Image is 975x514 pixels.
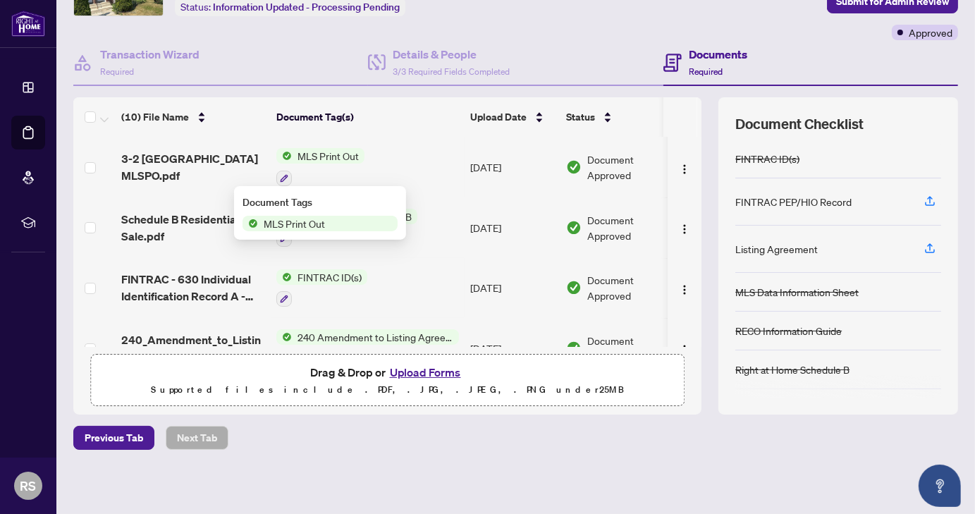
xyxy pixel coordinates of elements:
img: Document Status [566,220,582,235]
span: Drag & Drop orUpload FormsSupported files include .PDF, .JPG, .JPEG, .PNG under25MB [91,355,684,407]
button: Next Tab [166,426,228,450]
h4: Transaction Wizard [100,46,200,63]
span: Document Approved [587,212,675,243]
span: Document Approved [587,333,675,364]
span: FINTRAC - 630 Individual Identification Record A - PropTx-OREA_[DATE] 10_48_38.pdf [121,271,265,305]
img: Document Status [566,341,582,356]
p: Supported files include .PDF, .JPG, .JPEG, .PNG under 25 MB [99,381,675,398]
div: FINTRAC PEP/HIO Record [735,194,852,209]
button: Upload Forms [386,363,465,381]
img: Status Icon [276,269,292,285]
button: Open asap [919,465,961,507]
img: Logo [679,344,690,355]
span: Document Checklist [735,114,864,134]
button: Status Icon240 Amendment to Listing Agreement - Authority to Offer for Sale Price Change/Extensio... [276,329,459,367]
button: Logo [673,216,696,239]
img: Document Status [566,159,582,175]
span: 240_Amendment_to_Listing_Agrmt_-_Price_Change_Extension_Amendment__A__-_PropTx-[PERSON_NAME].pdf [121,331,265,365]
div: Listing Agreement [735,241,818,257]
span: 3/3 Required Fields Completed [393,66,510,77]
h4: Details & People [393,46,510,63]
td: [DATE] [465,318,560,379]
div: RECO Information Guide [735,323,842,338]
span: Schedule B Residential Sale.pdf [121,211,265,245]
div: Document Tags [243,195,398,210]
img: Logo [679,164,690,175]
span: 240 Amendment to Listing Agreement - Authority to Offer for Sale Price Change/Extension/Amendment(s) [292,329,459,345]
span: Required [100,66,134,77]
th: Status [560,97,680,137]
img: Status Icon [276,329,292,345]
img: logo [11,11,45,37]
span: (10) File Name [121,109,189,125]
span: Required [689,66,723,77]
th: (10) File Name [116,97,271,137]
div: MLS Data Information Sheet [735,284,859,300]
th: Upload Date [465,97,560,137]
button: Status IconMLS Print Out [276,148,364,186]
button: Logo [673,276,696,299]
span: 3-2 [GEOGRAPHIC_DATA] MLSPO.pdf [121,150,265,184]
img: Status Icon [276,148,292,164]
img: Logo [679,284,690,295]
h4: Documents [689,46,747,63]
span: MLS Print Out [292,148,364,164]
img: Document Status [566,280,582,295]
button: Logo [673,156,696,178]
span: Document Approved [587,272,675,303]
span: Approved [909,25,952,40]
div: Right at Home Schedule B [735,362,850,377]
span: Status [566,109,595,125]
button: Logo [673,337,696,360]
span: Document Approved [587,152,675,183]
button: Previous Tab [73,426,154,450]
td: [DATE] [465,137,560,197]
td: [DATE] [465,197,560,258]
span: FINTRAC ID(s) [292,269,367,285]
td: [DATE] [465,258,560,319]
img: Logo [679,224,690,235]
span: Previous Tab [85,427,143,449]
span: RS [20,476,37,496]
div: FINTRAC ID(s) [735,151,799,166]
span: MLS Print Out [258,216,331,231]
span: Upload Date [470,109,527,125]
img: Status Icon [243,216,258,231]
th: Document Tag(s) [271,97,465,137]
span: Information Updated - Processing Pending [213,1,400,13]
span: Drag & Drop or [310,363,465,381]
button: Status IconFINTRAC ID(s) [276,269,367,307]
